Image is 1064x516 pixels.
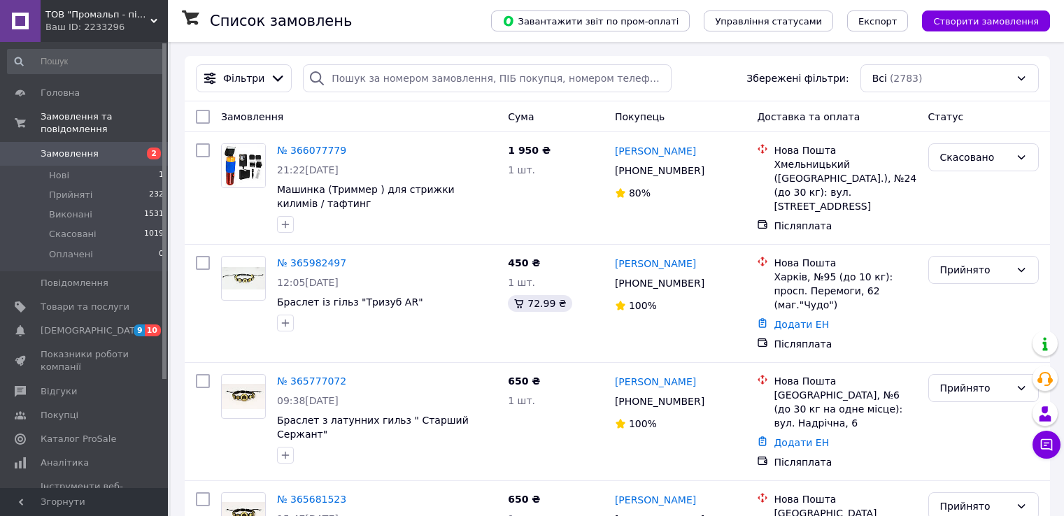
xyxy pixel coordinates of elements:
[615,144,696,158] a: [PERSON_NAME]
[612,392,707,411] div: [PHONE_NUMBER]
[41,457,89,469] span: Аналітика
[746,71,849,85] span: Збережені фільтри:
[774,319,829,330] a: Додати ЕН
[41,385,77,398] span: Відгуки
[41,348,129,373] span: Показники роботи компанії
[508,494,540,505] span: 650 ₴
[508,295,572,312] div: 72.99 ₴
[277,184,455,209] a: Машинка (Триммер ) для стрижки килимів / тафтинг
[277,164,339,175] span: 21:22[DATE]
[491,10,690,31] button: Завантажити звіт по пром-оплаті
[49,208,92,221] span: Виконані
[222,384,265,409] img: Фото товару
[704,10,833,31] button: Управління статусами
[508,277,535,288] span: 1 шт.
[147,148,161,159] span: 2
[41,433,116,445] span: Каталог ProSale
[508,257,540,268] span: 450 ₴
[774,337,916,351] div: Післяплата
[277,395,339,406] span: 09:38[DATE]
[303,64,672,92] input: Пошук за номером замовлення, ПІБ покупця, номером телефону, Email, номером накладної
[221,111,283,122] span: Замовлення
[277,257,346,268] a: № 365982497
[49,169,69,182] span: Нові
[928,111,964,122] span: Статус
[774,157,916,213] div: Хмельницький ([GEOGRAPHIC_DATA].), №24 (до 30 кг): вул. [STREET_ADDRESS]
[41,409,78,422] span: Покупці
[41,324,144,337] span: [DEMOGRAPHIC_DATA]
[774,492,916,506] div: Нова Пошта
[277,277,339,288] span: 12:05[DATE]
[774,437,829,448] a: Додати ЕН
[629,300,657,311] span: 100%
[612,161,707,180] div: [PHONE_NUMBER]
[134,324,145,336] span: 9
[508,164,535,175] span: 1 шт.
[715,16,822,27] span: Управління статусами
[847,10,909,31] button: Експорт
[774,270,916,312] div: Харків, №95 (до 10 кг): просп. Перемоги, 62 (маг."Чудо")
[858,16,898,27] span: Експорт
[277,375,346,387] a: № 365777072
[277,296,423,308] a: Браслет із гільз "Тризуб AR"
[612,273,707,293] div: [PHONE_NUMBER]
[774,388,916,430] div: [GEOGRAPHIC_DATA], №6 (до 30 кг на одне місце): вул. Надрічна, 6
[277,415,469,440] a: Браслет з латунних гильз " Старший Сержант"
[41,301,129,313] span: Товари та послуги
[615,493,696,507] a: [PERSON_NAME]
[41,480,129,506] span: Інструменти веб-майстра та SEO
[940,380,1010,396] div: Прийнято
[222,267,265,290] img: Фото товару
[774,143,916,157] div: Нова Пошта
[908,15,1050,26] a: Створити замовлення
[7,49,165,74] input: Пошук
[1033,431,1061,459] button: Чат з покупцем
[149,189,164,201] span: 232
[508,375,540,387] span: 650 ₴
[41,277,108,289] span: Повідомлення
[144,228,164,241] span: 1019
[508,395,535,406] span: 1 шт.
[940,150,1010,165] div: Скасовано
[933,16,1039,27] span: Створити замовлення
[221,256,266,301] a: Фото товару
[774,256,916,270] div: Нова Пошта
[629,187,651,199] span: 80%
[922,10,1050,31] button: Створити замовлення
[45,8,150,21] span: ТОВ "Промальп - південь"
[940,499,1010,514] div: Прийнято
[221,374,266,419] a: Фото товару
[508,111,534,122] span: Cума
[502,15,679,27] span: Завантажити звіт по пром-оплаті
[774,455,916,469] div: Післяплата
[45,21,168,34] div: Ваш ID: 2233296
[49,189,92,201] span: Прийняті
[159,248,164,261] span: 0
[757,111,860,122] span: Доставка та оплата
[144,208,164,221] span: 1531
[41,87,80,99] span: Головна
[49,228,97,241] span: Скасовані
[159,169,164,182] span: 1
[615,257,696,271] a: [PERSON_NAME]
[145,324,161,336] span: 10
[872,71,887,85] span: Всі
[774,374,916,388] div: Нова Пошта
[774,219,916,233] div: Післяплата
[629,418,657,429] span: 100%
[41,148,99,160] span: Замовлення
[222,144,265,187] img: Фото товару
[890,73,923,84] span: (2783)
[277,145,346,156] a: № 366077779
[49,248,93,261] span: Оплачені
[615,375,696,389] a: [PERSON_NAME]
[508,145,551,156] span: 1 950 ₴
[221,143,266,188] a: Фото товару
[41,110,168,136] span: Замовлення та повідомлення
[223,71,264,85] span: Фільтри
[277,494,346,505] a: № 365681523
[210,13,352,29] h1: Список замовлень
